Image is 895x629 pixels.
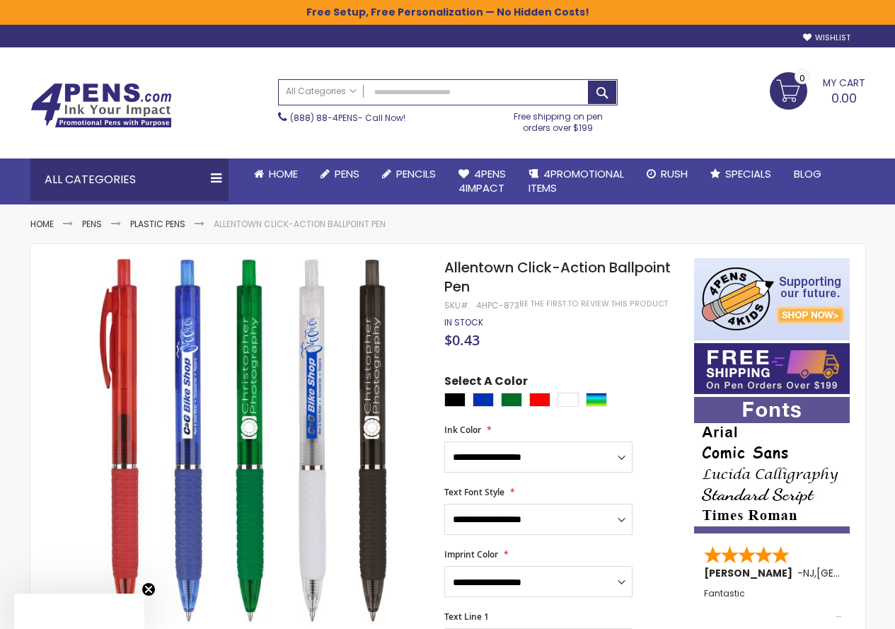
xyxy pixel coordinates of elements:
[794,166,821,181] span: Blog
[309,158,371,190] a: Pens
[558,393,579,407] div: White
[803,33,850,43] a: Wishlist
[447,158,517,204] a: 4Pens4impact
[214,219,386,230] li: Allentown Click-Action Ballpoint Pen
[831,89,857,107] span: 0.00
[30,83,172,128] img: 4Pens Custom Pens and Promotional Products
[699,158,783,190] a: Specials
[82,218,102,230] a: Pens
[444,316,483,328] span: In stock
[704,566,797,580] span: [PERSON_NAME]
[396,166,436,181] span: Pencils
[279,80,364,103] a: All Categories
[473,393,494,407] div: Blue
[59,256,426,623] img: Allentown Click-Action Ballpoint Pen
[529,393,550,407] div: Red
[444,548,498,560] span: Imprint Color
[661,166,688,181] span: Rush
[803,566,814,580] span: NJ
[335,166,359,181] span: Pens
[444,424,481,436] span: Ink Color
[725,166,771,181] span: Specials
[704,589,841,619] div: Fantastic
[444,330,480,350] span: $0.43
[476,300,519,311] div: 4HPC-873
[458,166,506,195] span: 4Pens 4impact
[30,158,229,201] div: All Categories
[130,218,185,230] a: Plastic Pens
[517,158,635,204] a: 4PROMOTIONALITEMS
[778,591,895,629] iframe: Google Customer Reviews
[286,86,357,97] span: All Categories
[371,158,447,190] a: Pencils
[243,158,309,190] a: Home
[770,72,865,108] a: 0.00 0
[783,158,833,190] a: Blog
[290,112,358,124] a: (888) 88-4PENS
[444,393,466,407] div: Black
[444,374,528,393] span: Select A Color
[444,299,470,311] strong: SKU
[586,393,607,407] div: Assorted
[444,317,483,328] div: Availability
[694,258,850,340] img: 4pens 4 kids
[444,258,671,296] span: Allentown Click-Action Ballpoint Pen
[519,299,668,309] a: Be the first to review this product
[499,105,618,134] div: Free shipping on pen orders over $199
[635,158,699,190] a: Rush
[14,594,144,629] div: Close teaser
[290,112,405,124] span: - Call Now!
[799,71,805,85] span: 0
[444,486,504,498] span: Text Font Style
[529,166,624,195] span: 4PROMOTIONAL ITEMS
[694,397,850,533] img: font-personalization-examples
[444,611,489,623] span: Text Line 1
[694,343,850,394] img: Free shipping on orders over $199
[142,582,156,596] button: Close teaser
[269,166,298,181] span: Home
[30,218,54,230] a: Home
[501,393,522,407] div: Green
